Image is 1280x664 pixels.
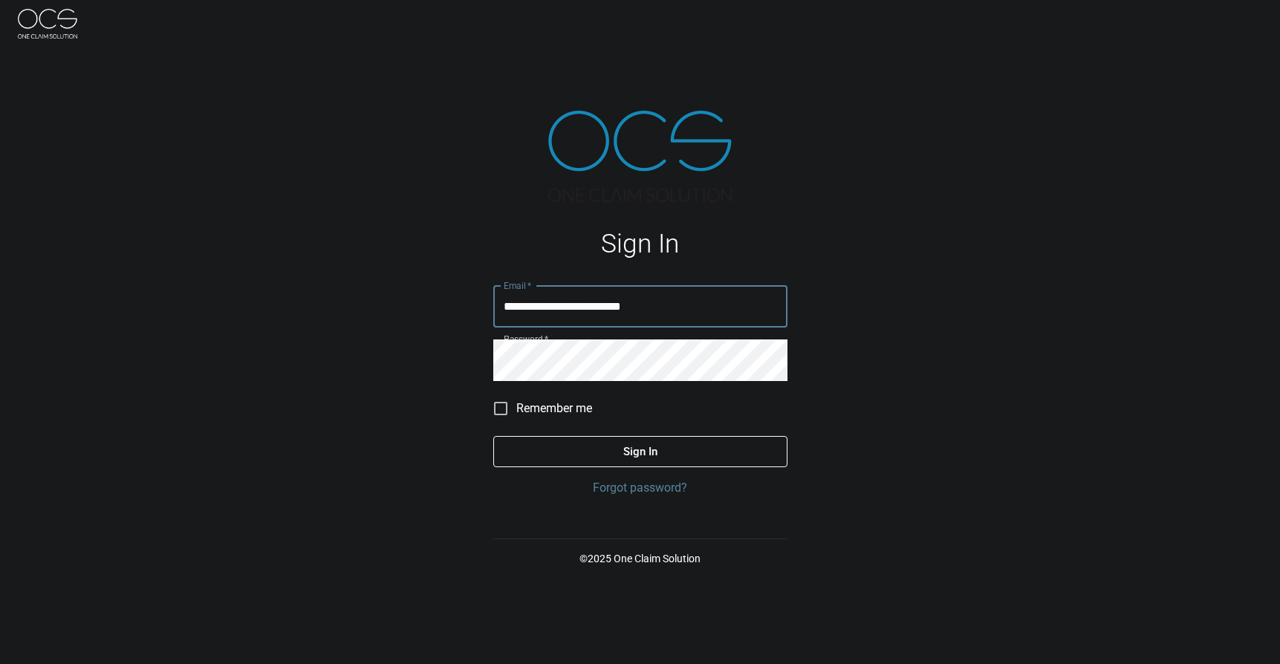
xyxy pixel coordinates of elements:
img: ocs-logo-tra.png [548,111,732,202]
span: Remember me [516,400,592,417]
label: Email [504,279,532,292]
button: Sign In [493,436,787,467]
a: Forgot password? [493,479,787,497]
img: ocs-logo-white-transparent.png [18,9,77,39]
label: Password [504,333,548,345]
h1: Sign In [493,229,787,259]
p: © 2025 One Claim Solution [493,551,787,566]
